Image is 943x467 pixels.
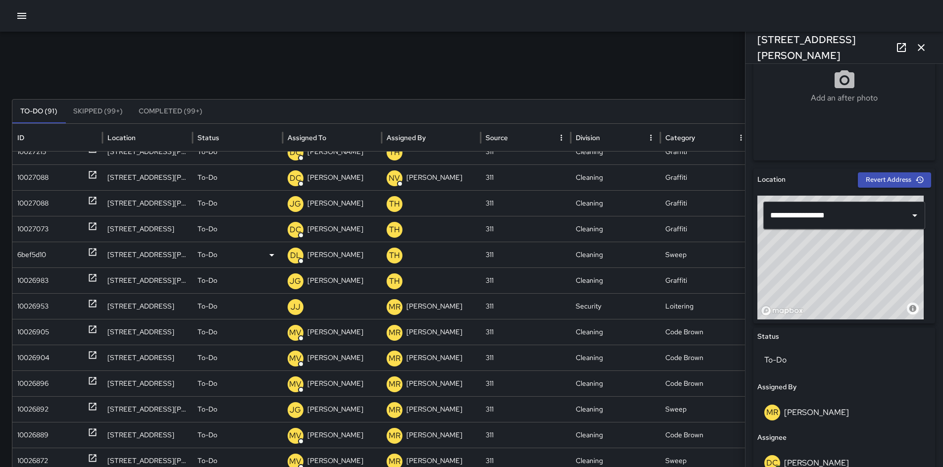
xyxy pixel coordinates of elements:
button: Category column menu [734,131,748,145]
div: 926 Natoma Street [102,293,193,319]
div: 311 [481,345,571,370]
div: 165 9th Street [102,370,193,396]
div: Graffiti [660,139,750,164]
p: [PERSON_NAME] [307,345,363,370]
div: Sweep [660,242,750,267]
div: Graffiti [660,190,750,216]
p: MV [289,327,301,339]
p: JG [290,198,301,210]
p: TH [389,224,400,236]
p: [PERSON_NAME] [406,371,462,396]
div: 311 [481,267,571,293]
p: To-Do [198,294,217,319]
p: [PERSON_NAME] [307,242,363,267]
p: To-Do [198,242,217,267]
div: Cleaning [571,422,661,448]
div: 311 [481,190,571,216]
div: Graffiti [660,216,750,242]
div: 311 [481,242,571,267]
div: Division [576,133,600,142]
p: [PERSON_NAME] [406,165,462,190]
p: JG [290,404,301,416]
div: Cleaning [571,190,661,216]
p: MV [289,430,301,442]
div: 311 [481,396,571,422]
p: JG [290,275,301,287]
div: 10026983 [17,268,49,293]
p: MV [289,378,301,390]
p: To-Do [198,319,217,345]
p: TH [389,275,400,287]
div: 311 [481,164,571,190]
div: 10027073 [17,216,49,242]
div: 788 Minna Street [102,319,193,345]
p: To-Do [198,165,217,190]
p: DC [290,172,301,184]
div: Cleaning [571,242,661,267]
div: Loitering [660,293,750,319]
div: Category [665,133,695,142]
button: Completed (99+) [131,100,210,123]
div: Assigned To [288,133,326,142]
p: To-Do [198,216,217,242]
p: [PERSON_NAME] [307,268,363,293]
div: 10026896 [17,371,49,396]
p: To-Do [198,345,217,370]
p: MR [389,378,400,390]
div: Assigned By [387,133,426,142]
p: MR [389,353,400,364]
div: 10026892 [17,397,49,422]
div: Code Brown [660,422,750,448]
div: 10026953 [17,294,49,319]
div: 516 Townsend Street [102,396,193,422]
p: TH [389,198,400,210]
div: Cleaning [571,164,661,190]
p: [PERSON_NAME] [307,191,363,216]
p: MR [389,327,400,339]
div: Graffiti [660,164,750,190]
p: MR [389,404,400,416]
div: 311 [481,216,571,242]
div: 756 Natoma Street [102,422,193,448]
p: To-Do [198,422,217,448]
div: Graffiti [660,267,750,293]
p: [PERSON_NAME] [307,422,363,448]
div: Code Brown [660,370,750,396]
p: DL [290,250,301,261]
div: ID [17,133,24,142]
button: Division column menu [644,131,658,145]
div: 10026905 [17,319,49,345]
div: 1511 Harrison Street [102,139,193,164]
div: Location [107,133,136,142]
div: Cleaning [571,216,661,242]
p: MR [389,301,400,313]
p: TH [389,147,400,158]
div: 732 Brannan Street [102,190,193,216]
p: TH [389,250,400,261]
p: [PERSON_NAME] [406,294,462,319]
p: [PERSON_NAME] [307,139,363,164]
div: 10027088 [17,165,49,190]
p: MR [389,430,400,442]
p: MV [289,353,301,364]
p: To-Do [198,139,217,164]
div: 311 [481,319,571,345]
p: [PERSON_NAME] [406,397,462,422]
p: [PERSON_NAME] [406,345,462,370]
div: 10027088 [17,191,49,216]
div: 393 7th Street [102,216,193,242]
div: 311 [481,139,571,164]
p: [PERSON_NAME] [307,397,363,422]
div: 311 [481,370,571,396]
div: 70 Washburn Street [102,242,193,267]
div: Code Brown [660,345,750,370]
div: 10027215 [17,139,46,164]
div: Sweep [660,396,750,422]
p: To-Do [198,371,217,396]
div: Cleaning [571,345,661,370]
div: 775 Minna Street [102,345,193,370]
p: [PERSON_NAME] [307,319,363,345]
p: [PERSON_NAME] [307,216,363,242]
div: 10026904 [17,345,50,370]
p: NV [389,172,400,184]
